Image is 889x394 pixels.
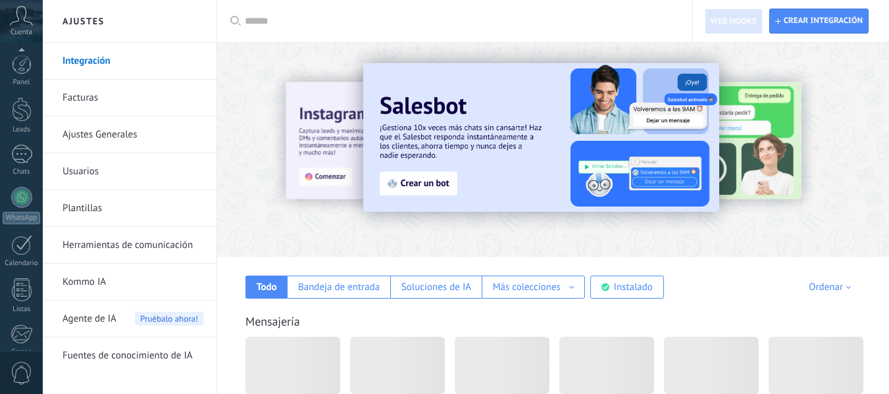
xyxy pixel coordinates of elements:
div: Instalado [614,281,653,293]
span: Web hooks [711,16,757,27]
span: Agente de IA [63,301,116,337]
img: Slide 2 [363,63,719,212]
div: Leads [3,126,41,134]
a: Integración [63,43,203,80]
div: Calendario [3,259,41,268]
li: Fuentes de conocimiento de IA [43,337,216,374]
a: Herramientas de comunicación [63,227,203,264]
div: WhatsApp [3,212,40,224]
button: Web hooks [705,9,763,34]
li: Herramientas de comunicación [43,227,216,264]
div: Chats [3,168,41,176]
div: Bandeja de entrada [298,281,380,293]
span: Cuenta [11,28,32,37]
li: Usuarios [43,153,216,190]
div: Todo [257,281,277,293]
a: Fuentes de conocimiento de IA [63,337,203,374]
div: Soluciones de IA [401,281,471,293]
span: Pruébalo ahora! [135,312,203,326]
div: Ordenar [809,281,855,293]
a: Mensajería [245,314,300,329]
a: Agente de IAPruébalo ahora! [63,301,203,337]
button: Crear integración [769,9,869,34]
a: Kommo IA [63,264,203,301]
a: Plantillas [63,190,203,227]
a: Usuarios [63,153,203,190]
li: Facturas [43,80,216,116]
a: Ajustes Generales [63,116,203,153]
li: Ajustes Generales [43,116,216,153]
div: Panel [3,78,41,87]
li: Plantillas [43,190,216,227]
a: Facturas [63,80,203,116]
div: Correo [3,348,41,357]
li: Agente de IA [43,301,216,337]
li: Kommo IA [43,264,216,301]
span: Crear integración [784,16,863,26]
div: Listas [3,305,41,314]
li: Integración [43,43,216,80]
div: Más colecciones [493,281,561,293]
